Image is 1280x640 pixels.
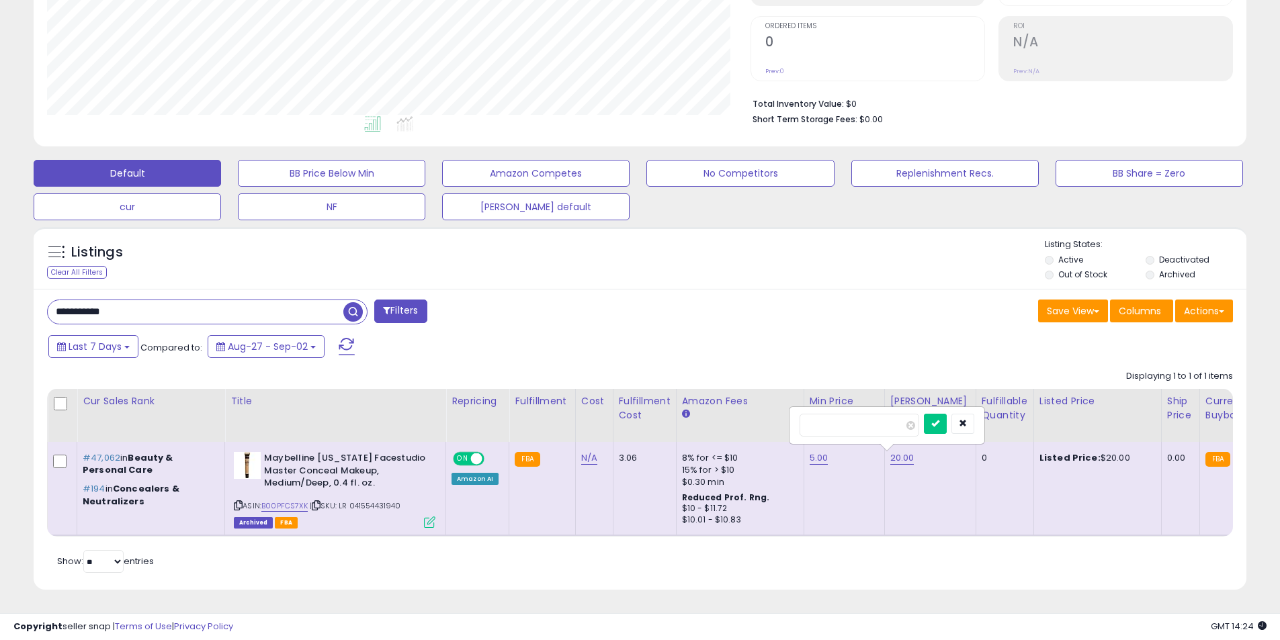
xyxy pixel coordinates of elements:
a: 5.00 [810,451,828,465]
span: #194 [83,482,105,495]
button: BB Share = Zero [1056,160,1243,187]
b: Total Inventory Value: [753,98,844,109]
small: FBA [1205,452,1230,467]
p: Listing States: [1045,238,1246,251]
div: $10.01 - $10.83 [682,514,794,526]
span: Aug-27 - Sep-02 [228,340,308,353]
div: Displaying 1 to 1 of 1 items [1126,370,1233,383]
div: $0.30 min [682,476,794,488]
button: Filters [374,300,427,323]
span: 2025-09-10 14:24 GMT [1211,620,1267,633]
div: Repricing [452,394,503,408]
small: FBA [515,452,540,467]
span: Columns [1119,304,1161,318]
h5: Listings [71,243,123,262]
div: 0 [982,452,1023,464]
span: | SKU: LR 041554431940 [310,500,401,511]
button: Actions [1175,300,1233,322]
button: NF [238,193,425,220]
div: 8% for <= $10 [682,452,794,464]
p: in [83,452,214,476]
div: 3.06 [619,452,666,464]
span: Last 7 Days [69,340,122,353]
div: Amazon Fees [682,394,798,408]
h2: 0 [765,34,984,52]
span: Listings that have been deleted from Seller Central [234,517,273,529]
button: BB Price Below Min [238,160,425,187]
button: Last 7 Days [48,335,138,358]
span: Compared to: [140,341,202,354]
div: Ship Price [1167,394,1194,422]
b: Short Term Storage Fees: [753,113,857,125]
label: Active [1058,254,1083,265]
span: Concealers & Neutralizers [83,482,179,507]
img: 314nqup+s0L._SL40_.jpg [234,452,261,479]
div: Clear All Filters [47,266,107,279]
a: Terms of Use [115,620,172,633]
p: in [83,483,214,507]
a: N/A [581,451,597,465]
div: ASIN: [234,452,435,527]
div: $20.00 [1039,452,1151,464]
span: #47,062 [83,451,120,464]
div: Fulfillable Quantity [982,394,1028,422]
b: Listed Price: [1039,451,1101,464]
div: 15% for > $10 [682,464,794,476]
label: Archived [1159,269,1195,280]
a: B00PFCS7XK [261,500,308,512]
small: Prev: N/A [1013,67,1039,75]
span: OFF [482,453,504,465]
label: Out of Stock [1058,269,1107,280]
div: Title [230,394,440,408]
div: Current Buybox Price [1205,394,1275,422]
button: Aug-27 - Sep-02 [208,335,325,358]
a: Privacy Policy [174,620,233,633]
span: ROI [1013,23,1232,30]
div: Min Price [810,394,879,408]
div: Amazon AI [452,473,499,485]
div: Cur Sales Rank [83,394,219,408]
div: $10 - $11.72 [682,503,794,514]
span: ON [454,453,471,465]
h2: N/A [1013,34,1232,52]
div: [PERSON_NAME] [890,394,970,408]
button: Save View [1038,300,1108,322]
b: Maybelline [US_STATE] Facestudio Master Conceal Makeup, Medium/Deep, 0.4 fl. oz. [264,452,427,493]
button: No Competitors [646,160,834,187]
b: Reduced Prof. Rng. [682,492,770,503]
span: FBA [275,517,298,529]
label: Deactivated [1159,254,1209,265]
span: Ordered Items [765,23,984,30]
div: Cost [581,394,607,408]
div: 0.00 [1167,452,1189,464]
a: 20.00 [890,451,914,465]
button: cur [34,193,221,220]
strong: Copyright [13,620,62,633]
div: Listed Price [1039,394,1156,408]
button: [PERSON_NAME] default [442,193,630,220]
span: $0.00 [859,113,883,126]
span: Show: entries [57,555,154,567]
li: $0 [753,95,1223,111]
small: Amazon Fees. [682,408,690,420]
button: Replenishment Recs. [851,160,1039,187]
button: Amazon Competes [442,160,630,187]
div: seller snap | | [13,621,233,633]
button: Columns [1110,300,1173,322]
button: Default [34,160,221,187]
div: Fulfillment [515,394,569,408]
div: Fulfillment Cost [619,394,671,422]
span: Beauty & Personal Care [83,451,173,476]
small: Prev: 0 [765,67,784,75]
